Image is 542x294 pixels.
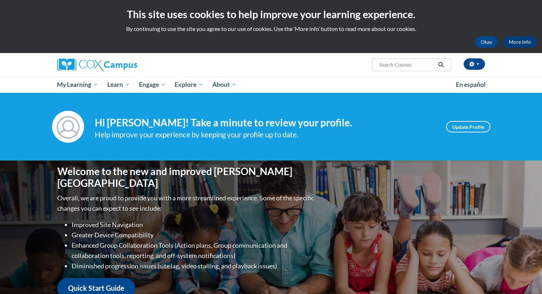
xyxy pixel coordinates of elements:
h4: Hi [PERSON_NAME]! Take a minute to review your profile. [95,117,435,129]
li: Greater Device Compatibility [72,230,316,240]
span: En español [456,81,486,88]
input: Search Courses [378,61,435,69]
a: About [208,77,241,93]
span: About [212,80,237,89]
h2: This site uses cookies to help improve your learning experience. [5,7,537,21]
p: By continuing to use the site you agree to our use of cookies. Use the ‘More info’ button to read... [5,25,537,33]
a: En español [451,77,490,92]
span: My Learning [57,80,98,89]
a: Engage [134,77,170,93]
li: Enhanced Group Collaboration Tools (Action plans, Group communication and collaboration tools, re... [72,240,316,261]
iframe: Button to launch messaging window [513,266,536,288]
h1: Welcome to the new and improved [PERSON_NAME][GEOGRAPHIC_DATA] [57,166,316,189]
a: Cox Campus [57,58,193,71]
button: Account Settings [464,58,485,70]
span: Engage [139,80,166,89]
a: Explore [170,77,208,93]
img: Profile Image [52,111,84,143]
span: Explore [175,80,203,89]
li: Improved Site Navigation [72,220,316,230]
div: Help improve your experience by keeping your profile up to date. [95,129,435,141]
a: Learn [103,77,134,93]
a: My Learning [53,77,103,93]
a: More Info [503,36,537,48]
button: Search [435,61,446,69]
span: Learn [107,80,130,89]
div: Main menu [47,77,496,93]
a: Update Profile [446,121,490,132]
button: Okay [475,36,498,48]
img: Cox Campus [57,58,137,71]
li: Diminished progression issues (site lag, video stalling, and playback issues) [72,261,316,271]
p: Overall, we are proud to provide you with a more streamlined experience. Some of the specific cha... [57,193,316,214]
